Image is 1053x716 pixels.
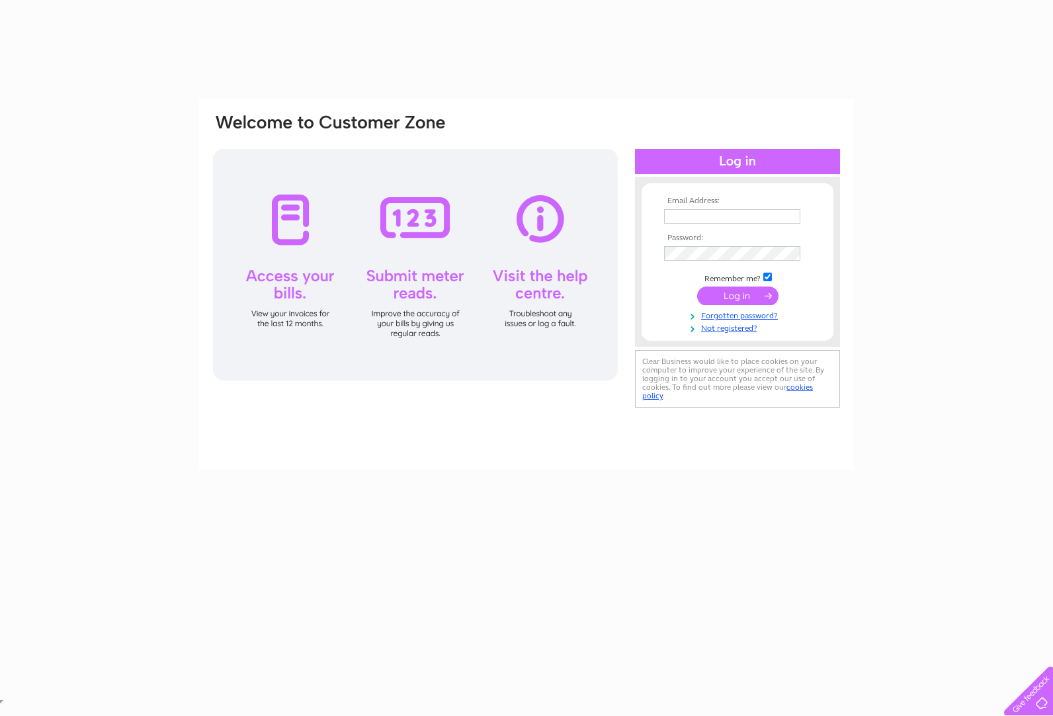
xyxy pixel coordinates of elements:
[661,234,814,243] th: Password:
[661,271,814,284] td: Remember me?
[635,350,840,408] div: Clear Business would like to place cookies on your computer to improve your experience of the sit...
[664,321,814,334] a: Not registered?
[661,197,814,206] th: Email Address:
[642,382,813,400] a: cookies policy
[664,308,814,321] a: Forgotten password?
[697,287,779,305] input: Submit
